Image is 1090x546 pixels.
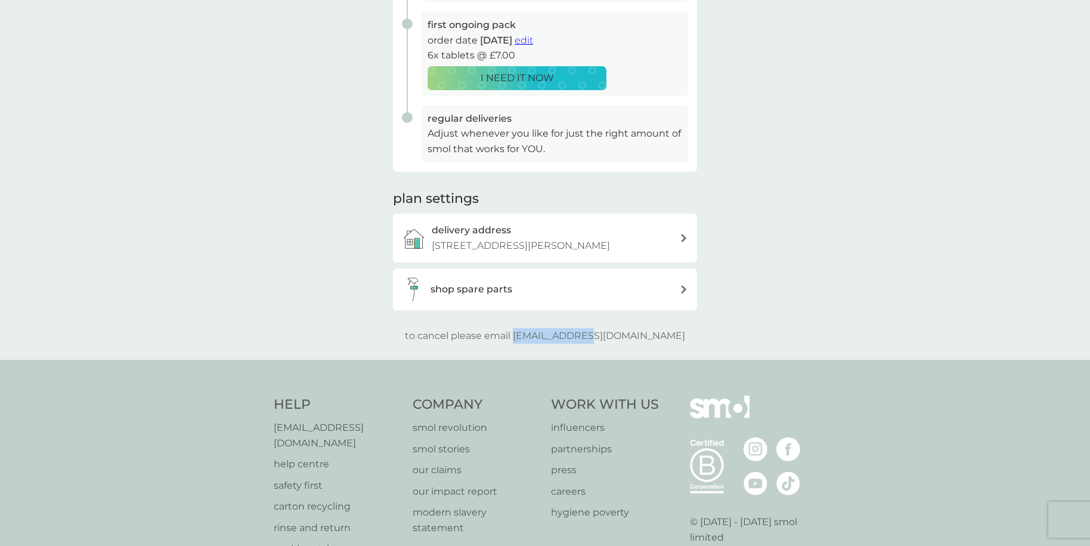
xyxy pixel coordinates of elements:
[274,499,401,514] a: carton recycling
[551,442,659,457] a: partnerships
[428,48,682,63] p: 6x tablets @ £7.00
[274,478,401,493] a: safety first
[776,437,800,461] img: visit the smol Facebook page
[428,33,682,48] p: order date
[428,111,682,127] h3: regular deliveries
[428,66,606,90] button: I NEED IT NOW
[274,520,401,536] a: rinse and return
[274,456,401,472] a: help centre
[690,514,817,545] p: © [DATE] - [DATE] smol limited
[744,437,767,461] img: visit the smol Instagram page
[393,190,479,208] h2: plan settings
[393,269,697,310] button: shop spare parts
[515,35,533,46] span: edit
[481,70,554,86] p: I NEED IT NOW
[405,328,685,344] p: to cancel please email [EMAIL_ADDRESS][DOMAIN_NAME]
[480,35,512,46] span: [DATE]
[428,126,682,156] p: Adjust whenever you like for just the right amount of smol that works for YOU.
[413,462,540,478] a: our claims
[776,471,800,495] img: visit the smol Tiktok page
[431,282,512,297] h3: shop spare parts
[413,505,540,535] a: modern slavery statement
[690,396,750,436] img: smol
[744,471,767,495] img: visit the smol Youtube page
[274,396,401,414] h4: Help
[413,484,540,499] a: our impact report
[551,484,659,499] a: careers
[551,505,659,520] a: hygiene poverty
[551,420,659,436] a: influencers
[432,238,610,254] p: [STREET_ADDRESS][PERSON_NAME]
[551,462,659,478] a: press
[432,223,511,238] h3: delivery address
[428,17,682,33] h3: first ongoing pack
[413,420,540,436] a: smol revolution
[551,396,659,414] h4: Work With Us
[413,442,540,457] a: smol stories
[413,396,540,414] h4: Company
[274,420,401,451] a: [EMAIL_ADDRESS][DOMAIN_NAME]
[393,214,697,262] a: delivery address[STREET_ADDRESS][PERSON_NAME]
[515,33,533,48] button: edit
